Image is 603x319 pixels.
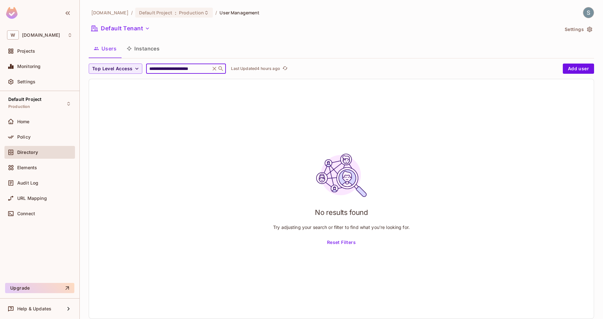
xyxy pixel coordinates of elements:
[17,211,35,216] span: Connect
[89,64,142,74] button: Top Level Access
[17,119,30,124] span: Home
[139,10,172,16] span: Default Project
[122,41,165,57] button: Instances
[17,165,37,170] span: Elements
[282,65,288,72] span: refresh
[280,65,289,72] span: Click to refresh data
[315,208,368,217] h1: No results found
[89,23,153,34] button: Default Tenant
[89,41,122,57] button: Users
[92,65,132,73] span: Top Level Access
[8,104,30,109] span: Production
[8,97,41,102] span: Default Project
[17,196,47,201] span: URL Mapping
[179,10,204,16] span: Production
[583,7,594,18] img: Shekhar Tyagi
[562,24,594,34] button: Settings
[17,180,38,186] span: Audit Log
[17,306,51,311] span: Help & Updates
[215,10,217,16] li: /
[220,10,259,16] span: User Management
[175,10,177,15] span: :
[22,33,60,38] span: Workspace: withpronto.com
[273,224,410,230] p: Try adjusting your search or filter to find what you’re looking for.
[5,283,74,293] button: Upgrade
[17,134,31,140] span: Policy
[6,7,18,19] img: SReyMgAAAABJRU5ErkJggg==
[17,79,35,84] span: Settings
[231,66,280,71] p: Last Updated 4 hours ago
[324,237,358,247] button: Reset Filters
[17,49,35,54] span: Projects
[131,10,133,16] li: /
[91,10,129,16] span: the active workspace
[17,64,41,69] span: Monitoring
[563,64,594,74] button: Add user
[17,150,38,155] span: Directory
[281,65,289,72] button: refresh
[7,30,19,40] span: W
